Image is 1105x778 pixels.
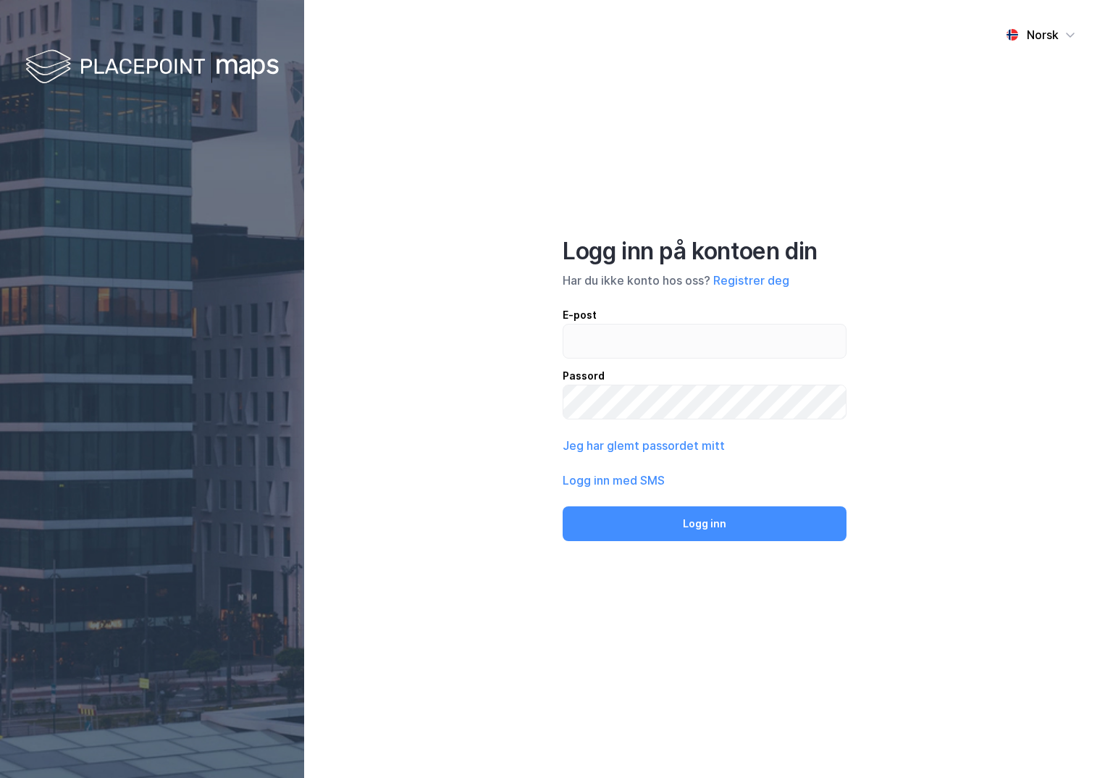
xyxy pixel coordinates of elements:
[563,306,846,324] div: E-post
[563,506,846,541] button: Logg inn
[563,472,665,489] button: Logg inn med SMS
[563,437,725,454] button: Jeg har glemt passordet mitt
[563,367,846,385] div: Passord
[1027,26,1059,43] div: Norsk
[25,46,279,89] img: logo-white.f07954bde2210d2a523dddb988cd2aa7.svg
[563,272,846,289] div: Har du ikke konto hos oss?
[563,237,846,266] div: Logg inn på kontoen din
[713,272,789,289] button: Registrer deg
